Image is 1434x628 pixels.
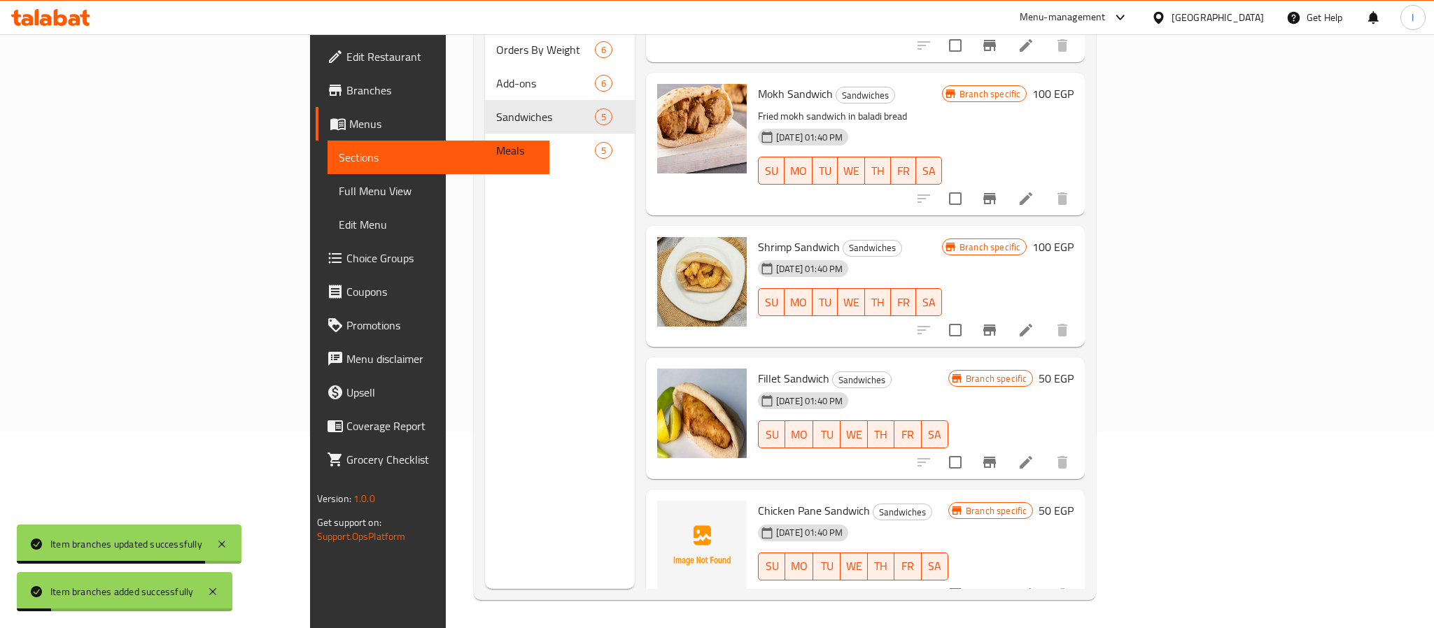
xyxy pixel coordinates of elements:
a: Full Menu View [328,174,549,208]
span: Promotions [346,317,538,334]
a: Coupons [316,275,549,308]
div: Sandwiches [836,87,895,104]
h6: 100 EGP [1032,84,1074,104]
div: [GEOGRAPHIC_DATA] [1172,10,1264,25]
span: SA [922,161,936,181]
span: MO [791,556,808,576]
span: TH [871,292,885,313]
button: delete [1046,578,1079,611]
span: Sandwiches [843,240,901,256]
button: FR [894,552,921,580]
span: WE [843,292,859,313]
div: Sandwiches [832,371,892,388]
button: MO [785,552,813,580]
span: SU [764,161,779,181]
a: Edit menu item [1018,190,1034,207]
img: Mokh Sandwich [657,84,747,173]
button: SU [758,552,785,580]
img: Chicken Pane Sandwich [657,501,747,590]
a: Edit menu item [1018,586,1034,603]
button: FR [891,157,917,185]
div: Item branches added successfully [50,584,193,599]
span: Grocery Checklist [346,451,538,468]
button: Branch-specific-item [973,578,1006,611]
a: Menus [316,107,549,141]
div: Menu-management [1020,9,1106,26]
span: WE [846,556,862,576]
span: MO [791,424,808,445]
button: MO [785,420,813,448]
span: Menus [349,115,538,132]
span: TU [819,556,834,576]
span: Chicken Pane Sandwich [758,500,870,521]
a: Promotions [316,308,549,342]
nav: Menu sections [485,27,635,173]
button: WE [838,288,865,316]
span: Sandwiches [833,372,891,388]
button: delete [1046,445,1079,479]
span: SA [927,424,943,445]
span: SU [764,292,779,313]
a: Sections [328,141,549,174]
span: [DATE] 01:40 PM [771,262,848,276]
span: Sandwiches [836,87,894,104]
span: Mokh Sandwich [758,83,833,104]
span: TH [871,161,885,181]
button: SA [922,552,948,580]
p: Fried mokh sandwich in baladi bread [758,108,942,125]
h6: 50 EGP [1039,501,1074,520]
span: Branch specific [960,372,1032,385]
span: SU [764,556,780,576]
span: Version: [317,490,351,508]
button: TU [813,420,840,448]
button: TH [865,157,891,185]
span: Full Menu View [339,183,538,199]
a: Branches [316,73,549,107]
span: Upsell [346,384,538,401]
span: [DATE] 01:40 PM [771,394,848,408]
button: TH [868,420,894,448]
span: Select to update [941,580,970,609]
h6: 100 EGP [1032,237,1074,257]
span: Sandwiches [873,504,932,520]
div: items [595,75,612,92]
div: Meals [496,142,595,159]
a: Upsell [316,376,549,409]
button: SA [916,288,942,316]
button: TU [813,288,838,316]
span: FR [897,161,911,181]
a: Edit menu item [1018,454,1034,471]
span: I [1412,10,1414,25]
button: FR [894,420,921,448]
button: TH [868,552,894,580]
span: Branch specific [954,87,1026,101]
span: Sections [339,149,538,166]
a: Coverage Report [316,409,549,443]
button: MO [785,157,813,185]
button: delete [1046,313,1079,347]
div: Add-ons6 [485,66,635,100]
span: [DATE] 01:40 PM [771,526,848,539]
div: Sandwiches [843,240,902,257]
button: FR [891,288,917,316]
span: Get support on: [317,513,381,531]
button: SU [758,288,785,316]
a: Edit menu item [1018,37,1034,54]
span: WE [846,424,862,445]
span: Fillet Sandwich [758,368,829,389]
span: Orders By Weight [496,41,595,58]
span: [DATE] 01:40 PM [771,131,848,144]
span: Select to update [941,184,970,213]
span: Add-ons [496,75,595,92]
span: Menu disclaimer [346,350,538,367]
div: Sandwiches5 [485,100,635,134]
span: Choice Groups [346,250,538,266]
span: Shrimp Sandwich [758,236,840,257]
span: SA [922,292,936,313]
span: Edit Restaurant [346,48,538,65]
span: MO [790,292,807,313]
span: Branch specific [960,504,1032,518]
span: 6 [596,77,612,90]
div: items [595,41,612,58]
